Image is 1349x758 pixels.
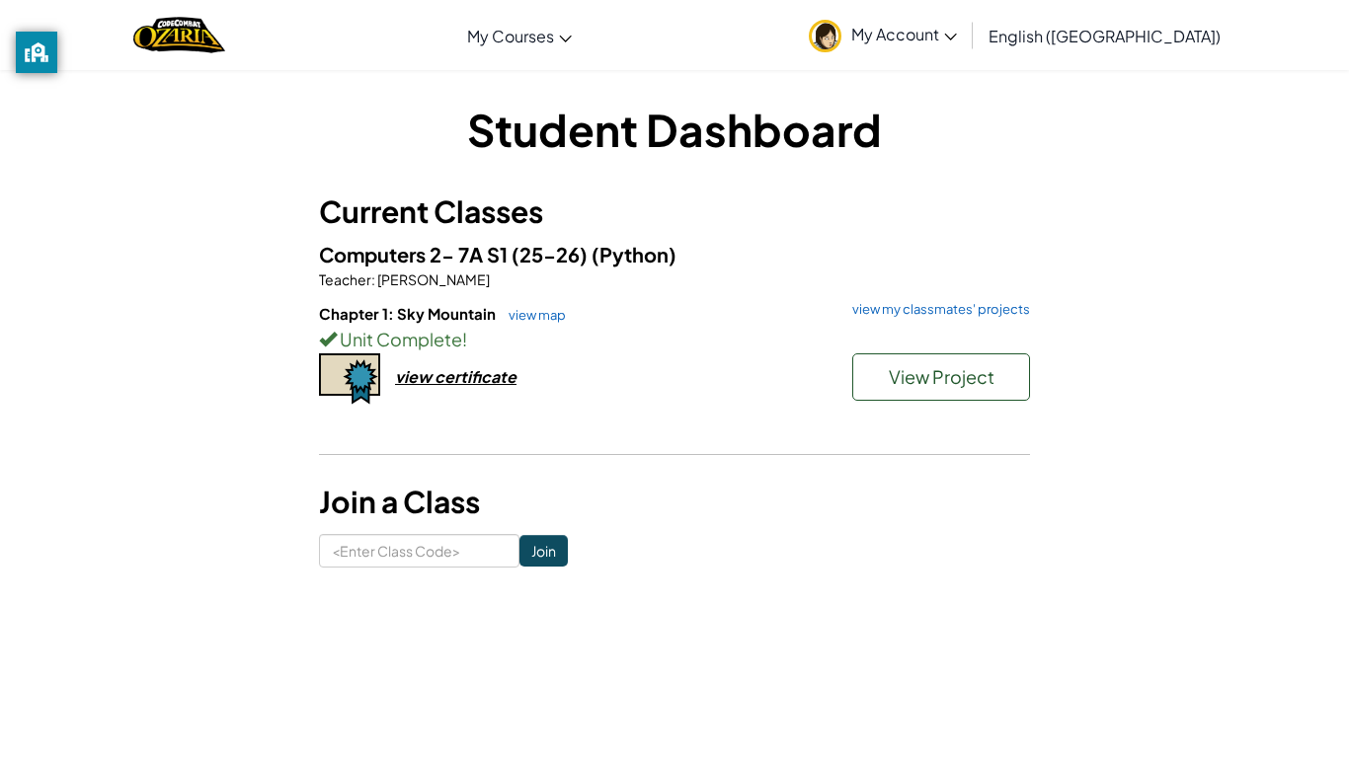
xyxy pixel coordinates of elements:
h3: Join a Class [319,480,1030,524]
a: My Courses [457,9,582,62]
a: Ozaria by CodeCombat logo [133,15,225,55]
a: English ([GEOGRAPHIC_DATA]) [979,9,1230,62]
img: certificate-icon.png [319,353,380,405]
h3: Current Classes [319,189,1030,234]
input: Join [519,535,568,567]
img: avatar [809,20,841,52]
a: view my classmates' projects [842,303,1030,316]
button: privacy banner [16,32,57,73]
button: View Project [852,353,1030,401]
h1: Student Dashboard [319,99,1030,160]
span: (Python) [592,242,676,266]
span: My Courses [467,26,554,46]
span: Unit Complete [337,328,462,350]
span: View Project [889,365,994,388]
a: view certificate [319,366,516,387]
div: view certificate [395,366,516,387]
input: <Enter Class Code> [319,534,519,568]
span: English ([GEOGRAPHIC_DATA]) [989,26,1221,46]
span: Teacher [319,270,371,288]
a: My Account [799,4,967,66]
span: [PERSON_NAME] [375,270,490,288]
span: : [371,270,375,288]
span: ! [462,328,467,350]
img: Home [133,15,225,55]
span: My Account [851,24,957,44]
span: Computers 2- 7A S1 (25-26) [319,242,592,266]
a: view map [499,307,566,323]
span: Chapter 1: Sky Mountain [319,304,499,323]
